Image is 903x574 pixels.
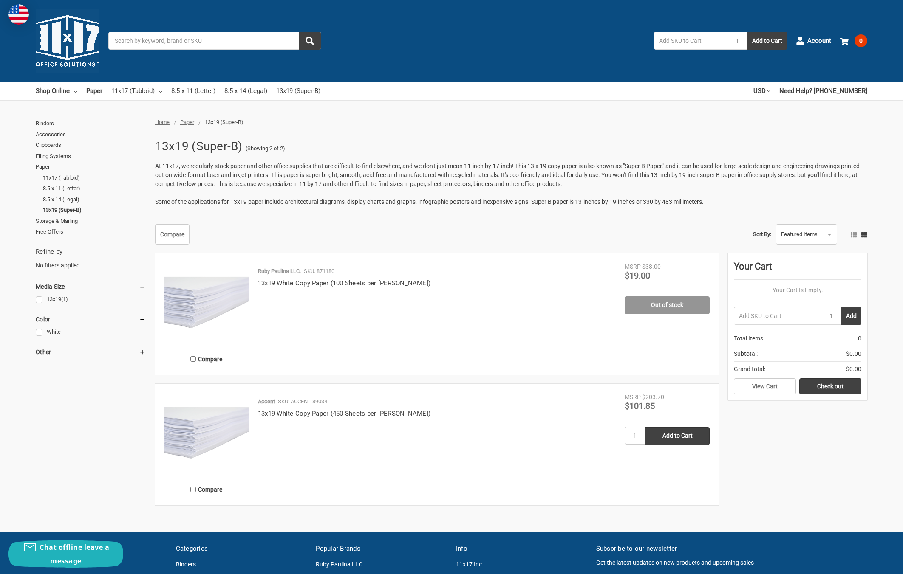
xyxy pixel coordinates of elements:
[596,558,867,567] p: Get the latest updates on new products and upcoming sales
[180,119,194,125] a: Paper
[734,365,765,374] span: Grand total:
[8,4,29,25] img: duty and tax information for United States
[155,163,860,187] span: At 11x17, we regularly stock paper and other office supplies that are difficult to find elsewhere...
[625,393,641,402] div: MSRP
[807,36,831,46] span: Account
[155,135,243,158] h1: 13x19 (Super-B)
[316,544,447,554] h5: Popular Brands
[796,30,831,52] a: Account
[258,410,430,417] a: 13x19 White Copy Paper (450 Sheets per [PERSON_NAME])
[36,118,146,129] a: Binders
[625,270,650,281] span: $19.00
[176,544,307,554] h5: Categories
[734,259,861,280] div: Your Cart
[176,561,196,568] a: Binders
[43,172,146,183] a: 11x17 (Tabloid)
[734,378,796,394] a: View Cart
[164,482,249,496] label: Compare
[753,82,770,100] a: USD
[625,296,710,314] a: Out of stock
[108,32,321,50] input: Search by keyword, brand or SKU
[190,356,196,362] input: Compare
[155,119,170,125] a: Home
[779,82,867,100] a: Need Help? [PHONE_NUMBER]
[276,82,320,100] a: 13x19 (Super-B)
[734,307,821,325] input: Add SKU to Cart
[855,34,867,47] span: 0
[747,32,787,50] button: Add to Cart
[36,294,146,305] a: 13x19
[596,544,867,554] h5: Subscribe to our newsletter
[734,286,861,295] p: Your Cart Is Empty.
[36,281,146,292] h5: Media Size
[456,544,587,554] h5: Info
[858,334,861,343] span: 0
[36,216,146,227] a: Storage & Mailing
[164,262,249,347] img: 13x19 White Copy Paper (100 Sheets per Ream)
[840,30,867,52] a: 0
[246,144,285,153] span: (Showing 2 of 2)
[841,307,861,325] button: Add
[205,119,243,125] span: 13x19 (Super-B)
[8,540,123,568] button: Chat offline leave a message
[111,82,162,100] a: 11x17 (Tabloid)
[833,551,903,574] iframe: Google Customer Reviews
[36,140,146,151] a: Clipboards
[36,347,146,357] h5: Other
[734,334,764,343] span: Total Items:
[155,198,704,205] span: Some of the applications for 13x19 paper include architectural diagrams, display charts and graph...
[258,397,275,406] p: Accent
[753,228,771,241] label: Sort By:
[190,487,196,492] input: Compare
[258,279,430,287] a: 13x19 White Copy Paper (100 Sheets per [PERSON_NAME])
[625,401,655,411] span: $101.85
[645,427,710,445] input: Add to Cart
[43,205,146,216] a: 13x19 (Super-B)
[734,349,758,358] span: Subtotal:
[164,352,249,366] label: Compare
[799,378,861,394] a: Check out
[43,183,146,194] a: 8.5 x 11 (Letter)
[625,262,641,271] div: MSRP
[642,394,664,400] span: $203.70
[258,267,301,276] p: Ruby Paulina LLC.
[36,129,146,140] a: Accessories
[224,82,267,100] a: 8.5 x 14 (Legal)
[164,393,249,478] img: 13x19 White Copy Paper (450 Sheets per Ream)
[36,151,146,162] a: Filing Systems
[654,32,727,50] input: Add SKU to Cart
[40,543,109,566] span: Chat offline leave a message
[171,82,215,100] a: 8.5 x 11 (Letter)
[316,561,364,568] a: Ruby Paulina LLC.
[642,263,661,270] span: $38.00
[36,314,146,324] h5: Color
[155,224,190,245] a: Compare
[43,194,146,205] a: 8.5 x 14 (Legal)
[278,397,327,406] p: SKU: ACCEN-189034
[36,247,146,270] div: No filters applied
[36,326,146,338] a: White
[61,296,68,302] span: (1)
[36,226,146,237] a: Free Offers
[86,82,102,100] a: Paper
[36,161,146,172] a: Paper
[36,82,77,100] a: Shop Online
[846,349,861,358] span: $0.00
[36,9,99,73] img: 11x17.com
[846,365,861,374] span: $0.00
[36,247,146,257] h5: Refine by
[304,267,334,276] p: SKU: 871180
